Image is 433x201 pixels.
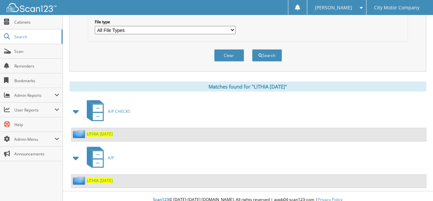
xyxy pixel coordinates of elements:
span: Scan [14,49,59,54]
img: folder2.png [73,176,87,185]
span: Cabinets [14,19,59,25]
span: LITHIA [87,178,99,183]
span: LITHIA [87,131,99,137]
div: Matches found for "LITHIA [DATE]" [70,82,426,92]
span: City Motor Company [374,6,419,10]
span: Admin Reports [14,93,55,98]
span: Search [14,34,58,40]
img: scan123-logo-white.svg [7,3,57,12]
button: Search [252,49,282,62]
span: A/P [108,155,114,161]
a: A/P [83,145,114,171]
span: Bookmarks [14,78,59,84]
button: Clear [214,49,244,62]
span: User Reports [14,107,55,113]
span: [PERSON_NAME] [315,6,352,10]
span: Admin Menu [14,136,55,142]
a: A/P CHECKS [83,98,130,124]
span: A/P CHECKS [108,108,130,114]
img: folder2.png [73,130,87,138]
label: File type [95,19,236,25]
span: Reminders [14,63,59,69]
span: [DATE] [100,178,113,183]
span: [DATE] [100,131,113,137]
a: LITHIA [DATE] [87,131,113,137]
span: Help [14,122,59,127]
span: Announcements [14,151,59,157]
a: LITHIA [DATE] [87,178,113,183]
